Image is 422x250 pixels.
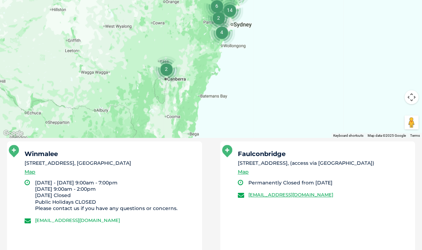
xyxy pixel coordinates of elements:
a: Terms [410,134,420,137]
li: [STREET_ADDRESS], [GEOGRAPHIC_DATA] [25,160,196,167]
span: Map data ©2025 Google [368,134,406,137]
li: [STREET_ADDRESS], (access via [GEOGRAPHIC_DATA]) [238,160,409,167]
div: 4 [206,16,238,48]
h5: Winmalee [25,151,196,157]
a: Map [25,168,35,176]
button: Drag Pegman onto the map to open Street View [404,115,418,129]
li: [DATE] - [DATE] 9:00am - 7:00pm [DATE] 9:00am - 2:00pm [DATE] Closed Public Holidays CLOSED Pleas... [35,180,196,211]
div: 2 [150,53,182,85]
a: Open this area in Google Maps (opens a new window) [2,129,25,138]
img: Google [2,129,25,138]
h5: Faulconbridge [238,151,409,157]
button: Map camera controls [404,90,418,104]
button: Search [408,32,415,39]
li: Permanently Closed from [DATE] [248,180,409,186]
a: [EMAIL_ADDRESS][DOMAIN_NAME] [35,217,120,223]
a: Map [238,168,249,176]
a: [EMAIL_ADDRESS][DOMAIN_NAME] [248,192,333,197]
button: Keyboard shortcuts [333,133,363,138]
